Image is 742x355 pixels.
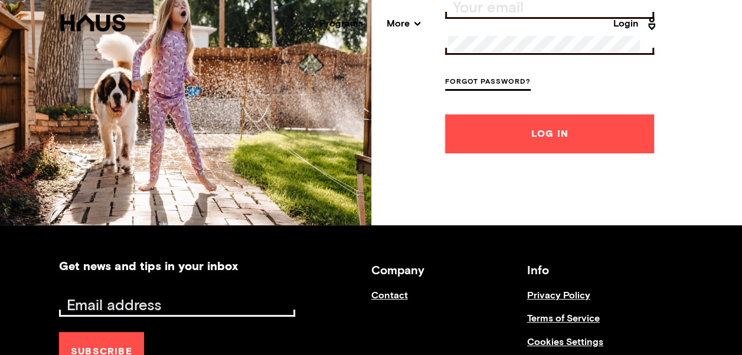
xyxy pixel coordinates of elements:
[371,290,527,313] a: Contact
[527,313,683,336] a: Terms of Service
[319,19,363,28] a: Programs
[387,19,420,28] span: More
[59,261,238,272] h2: Get news and tips in your inbox
[445,75,531,91] a: Forgot Password?
[371,261,527,281] h3: Company
[62,298,295,314] input: Email address
[445,114,654,153] button: Log In
[613,14,659,33] a: Login
[527,290,683,313] a: Privacy Policy
[527,261,683,281] h3: Info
